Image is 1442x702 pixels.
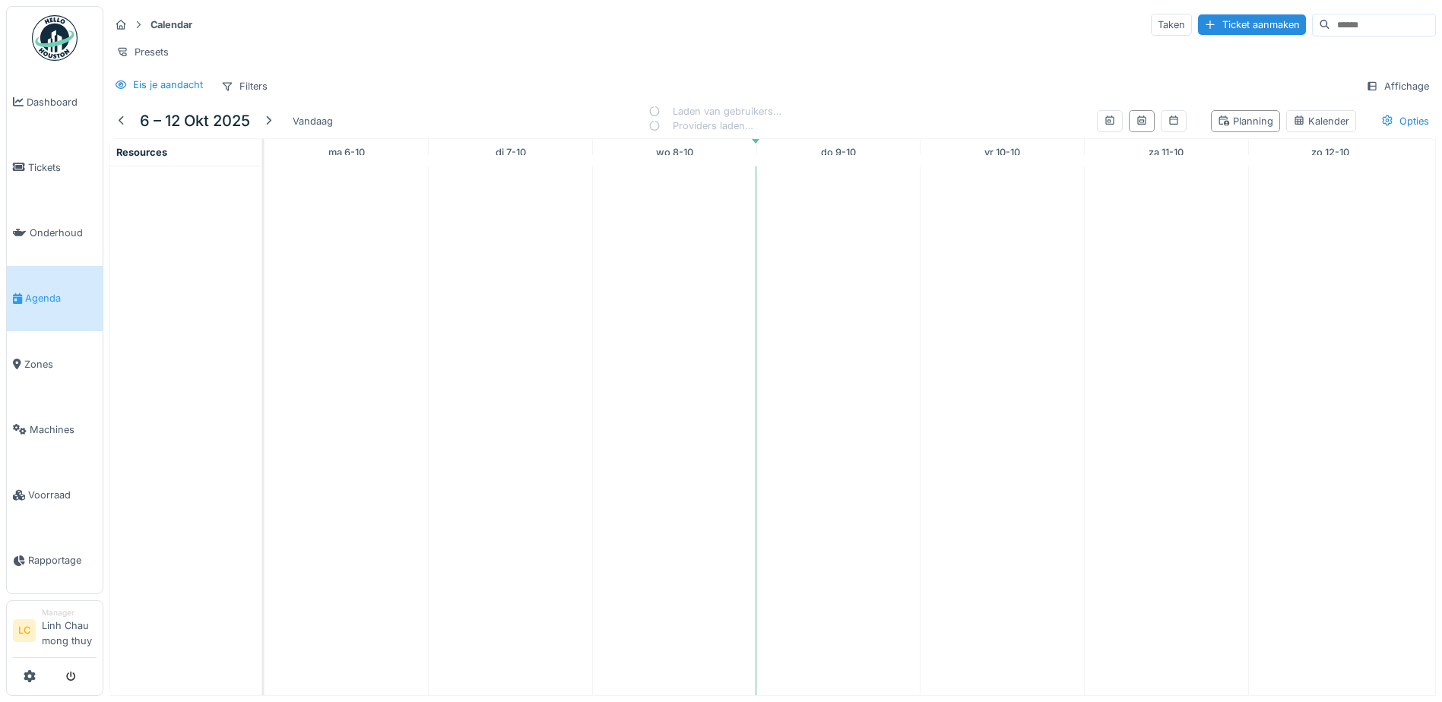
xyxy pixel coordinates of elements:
div: Kalender [1293,114,1349,128]
a: Dashboard [7,69,103,134]
h5: 6 – 12 okt 2025 [140,112,250,130]
span: Dashboard [27,95,97,109]
a: 6 oktober 2025 [325,142,369,163]
div: Opties [1374,110,1436,132]
li: Linh Chau mong thuy [42,607,97,654]
a: Zones [7,331,103,397]
a: Agenda [7,266,103,331]
div: Manager [42,607,97,618]
span: Zones [24,357,97,372]
li: LC [13,619,36,642]
div: Laden van gebruikers… [648,104,781,119]
a: Tickets [7,134,103,200]
span: Onderhoud [30,226,97,240]
a: 8 oktober 2025 [652,142,697,163]
a: 7 oktober 2025 [492,142,530,163]
div: Ticket aanmaken [1198,14,1306,35]
a: 11 oktober 2025 [1145,142,1187,163]
a: Machines [7,397,103,462]
div: Vandaag [287,111,339,131]
div: Providers laden… [648,119,781,133]
span: Voorraad [28,488,97,502]
a: Voorraad [7,463,103,528]
span: Agenda [25,291,97,305]
a: Rapportage [7,528,103,593]
a: LC ManagerLinh Chau mong thuy [13,607,97,658]
div: Taken [1151,14,1192,36]
div: Filters [214,75,274,97]
a: 10 oktober 2025 [981,142,1024,163]
div: Presets [109,41,176,63]
span: Machines [30,422,97,437]
img: Badge_color-CXgf-gQk.svg [32,15,78,61]
span: Resources [116,147,167,158]
span: Rapportage [28,553,97,568]
strong: Calendar [144,17,198,32]
div: Affichage [1359,75,1436,97]
span: Tickets [28,160,97,175]
div: Planning [1218,114,1273,128]
a: 12 oktober 2025 [1307,142,1353,163]
a: Onderhoud [7,201,103,266]
a: 9 oktober 2025 [817,142,860,163]
div: Eis je aandacht [133,77,203,92]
